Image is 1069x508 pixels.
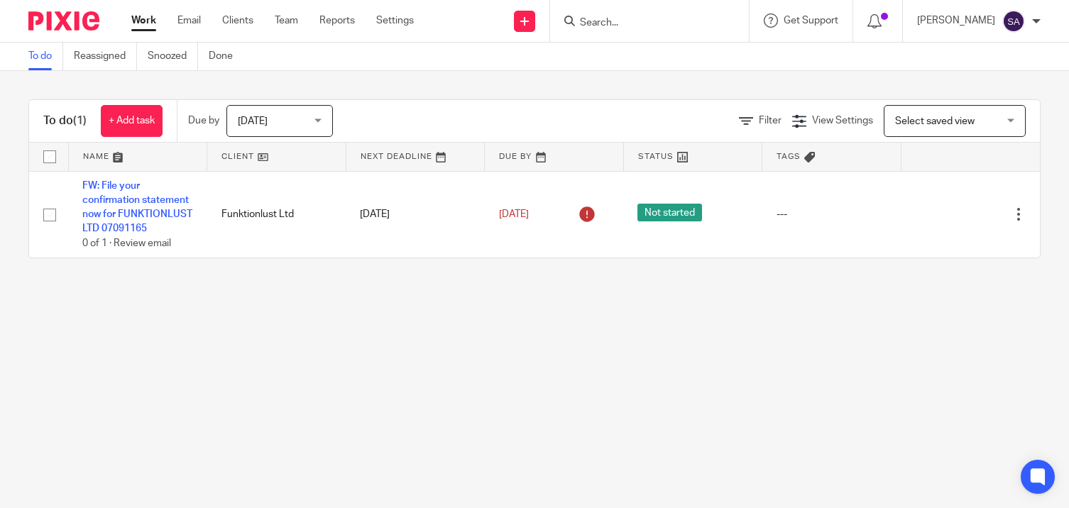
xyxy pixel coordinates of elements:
span: (1) [73,115,87,126]
p: [PERSON_NAME] [917,13,995,28]
input: Search [579,17,706,30]
span: [DATE] [499,209,529,219]
a: Settings [376,13,414,28]
span: Filter [759,116,782,126]
a: Snoozed [148,43,198,70]
span: [DATE] [238,116,268,126]
a: Email [177,13,201,28]
a: Work [131,13,156,28]
a: Reports [319,13,355,28]
span: 0 of 1 · Review email [82,238,171,248]
span: Not started [637,204,702,221]
a: Done [209,43,243,70]
div: --- [777,207,887,221]
span: Select saved view [895,116,975,126]
td: [DATE] [346,171,485,258]
span: Get Support [784,16,838,26]
a: Reassigned [74,43,137,70]
img: svg%3E [1002,10,1025,33]
h1: To do [43,114,87,128]
td: Funktionlust Ltd [207,171,346,258]
a: To do [28,43,63,70]
a: + Add task [101,105,163,137]
a: Team [275,13,298,28]
a: Clients [222,13,253,28]
span: View Settings [812,116,873,126]
img: Pixie [28,11,99,31]
p: Due by [188,114,219,128]
span: Tags [777,153,801,160]
a: FW: File your confirmation statement now for FUNKTIONLUST LTD 07091165 [82,181,192,234]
